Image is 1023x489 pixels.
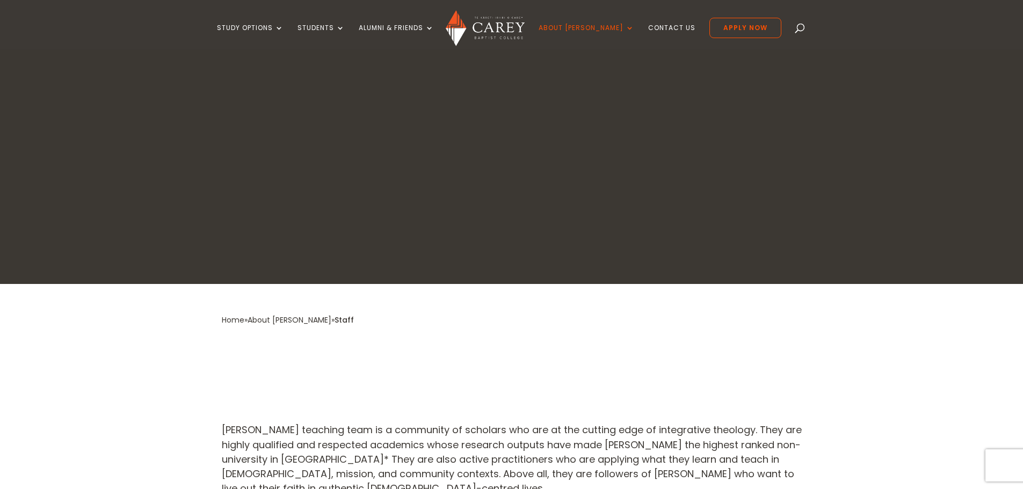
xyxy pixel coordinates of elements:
a: Apply Now [709,18,781,38]
a: Students [298,24,345,49]
a: Alumni & Friends [359,24,434,49]
a: Home [222,315,244,325]
img: Carey Baptist College [446,10,525,46]
a: Contact Us [648,24,695,49]
a: About [PERSON_NAME] [248,315,331,325]
a: Study Options [217,24,284,49]
span: Staff [335,315,354,325]
a: About [PERSON_NAME] [539,24,634,49]
span: » » [222,315,354,325]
